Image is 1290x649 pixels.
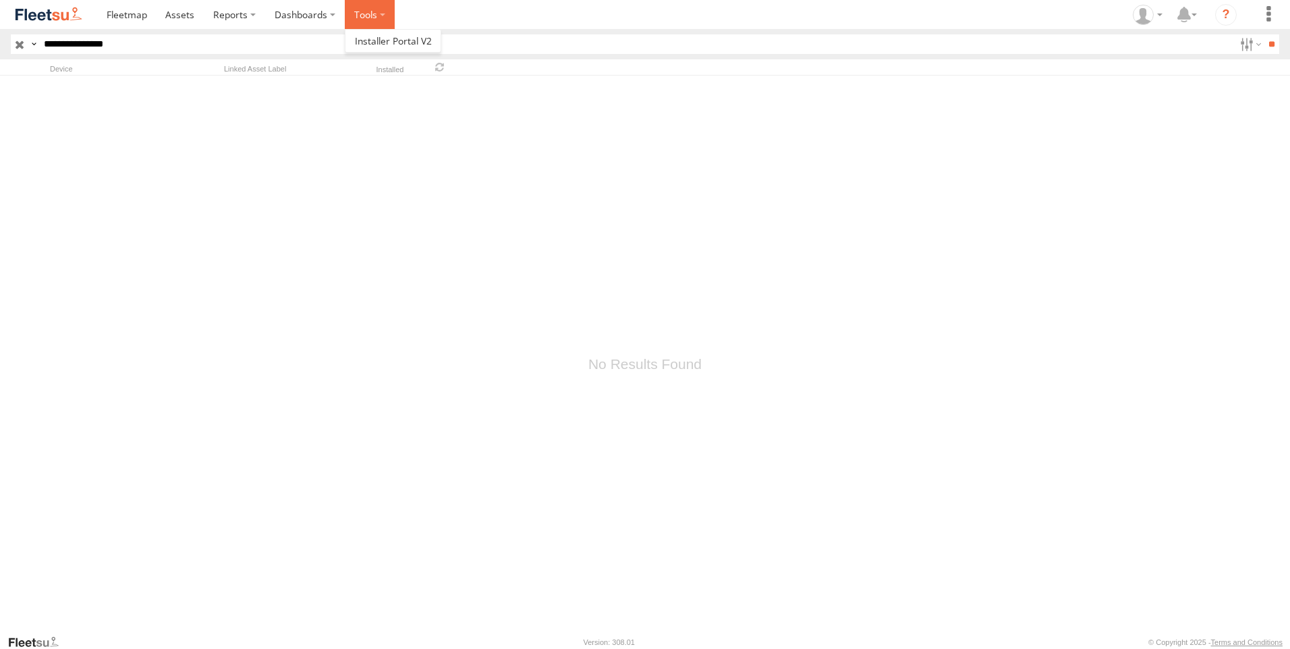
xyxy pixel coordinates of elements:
div: Ghasan Arshad [1128,5,1167,25]
div: Device [50,64,219,74]
a: Visit our Website [7,636,69,649]
i: ? [1215,4,1237,26]
label: Search Query [28,34,39,54]
div: Linked Asset Label [224,64,359,74]
label: Search Filter Options [1235,34,1264,54]
div: © Copyright 2025 - [1148,638,1283,646]
span: Refresh [432,61,448,74]
div: Version: 308.01 [584,638,635,646]
a: Terms and Conditions [1211,638,1283,646]
img: fleetsu-logo-horizontal.svg [13,5,84,24]
div: Installed [364,67,416,74]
